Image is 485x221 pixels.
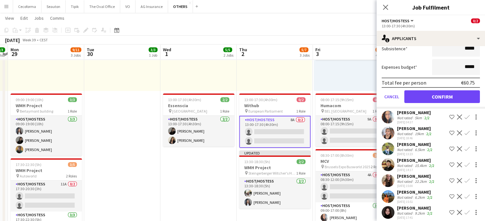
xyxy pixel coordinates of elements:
app-skills-label: 2/2 [429,179,434,184]
span: Wed [163,47,171,52]
span: Autoworld [20,174,37,178]
div: Not rated [397,179,414,184]
span: 8/12 [375,47,386,52]
app-skills-label: 2/2 [429,163,434,168]
div: 3 Jobs [300,53,310,58]
app-card-role: Host/Hostess11A0/217:30-20:30 (3h) [11,181,82,211]
span: 29 [10,50,19,58]
button: Tipik [66,0,84,13]
app-skills-label: 2/2 [427,147,432,152]
div: 5km [414,115,423,120]
app-card-role: Host/Hostess2/213:30-18:30 (5h)[PERSON_NAME][PERSON_NAME] [239,178,311,209]
span: Week 39 [21,38,37,42]
a: Jobs [32,14,46,22]
div: [DATE] 18:46 [397,136,433,140]
div: [PERSON_NAME] [397,189,434,195]
span: 08:30-17:00 (8h30m) [320,153,354,158]
div: 19km [414,131,425,136]
div: [DATE] [5,37,20,43]
div: [DATE] 14:17 [397,168,436,172]
div: CEST [40,38,48,42]
app-skills-label: 2/2 [427,211,432,216]
span: 13:00-17:30 (4h30m) [168,97,201,102]
div: Not rated [397,115,414,120]
span: 3/5 [68,162,77,167]
button: Seauton [41,0,66,13]
div: [DATE] 17:41 [397,216,434,220]
div: 2 Jobs [224,53,233,58]
span: Berlaymont building [20,109,53,114]
div: 3 Jobs [71,53,81,58]
h3: MCV [315,158,387,164]
div: Not rated [397,211,414,216]
span: 1 Role [68,109,77,114]
app-skills-label: 2/2 [426,131,431,136]
span: European Parliament [248,109,283,114]
span: 1 [162,50,171,58]
span: 5/7 [299,47,308,52]
div: Not rated [397,131,414,136]
div: [PERSON_NAME] [397,126,433,131]
div: [DATE] 15:51 [397,200,434,204]
div: [DATE] 13:23 [397,152,434,156]
div: 1 Job [149,53,157,58]
div: Updated [239,150,311,155]
span: Host/Hostess [382,18,409,23]
h3: Essenscia [163,103,234,108]
span: 3/3 [68,97,77,102]
span: 09:00-19:00 (10h) [16,97,43,102]
div: 4 Jobs [376,53,386,58]
span: 13:30-18:30 (5h) [244,159,270,164]
span: 0/2 [297,97,305,102]
span: Jobs [34,15,44,21]
h3: WMH Project [11,168,82,173]
span: Brussels Expo Busworld 2025 [325,164,370,169]
span: 1 Role [372,109,382,114]
div: [DATE] 04:37 [397,120,431,124]
span: 1 Role [220,109,229,114]
app-job-card: 13:00-17:30 (4h30m)0/2Withub European Parliament1 RoleHost/Hostess8A0/213:00-17:30 (4h30m) [239,93,311,148]
div: [DATE] 15:00 [397,184,436,188]
button: OTHERS [168,0,193,13]
span: View [5,15,14,21]
app-job-card: 09:00-19:00 (10h)3/3WMH Project Berlaymont building1 RoleHost/Hostess3/309:00-19:00 (10h)[PERSON_... [11,93,82,156]
div: [PERSON_NAME] [397,173,436,179]
span: Thu [239,47,247,52]
label: Subsistence [382,46,408,52]
button: AG Insurance [136,0,168,13]
h3: WMH Project [11,103,82,108]
a: Edit [18,14,30,22]
div: [PERSON_NAME] [397,205,434,211]
div: 6.2km [414,195,426,200]
span: Comms [50,15,64,21]
span: 17:30-22:30 (5h) [16,162,41,167]
button: VO [120,0,136,13]
app-job-card: 08:00-17:15 (9h15m)0/2Humacom BEL [GEOGRAPHIC_DATA]1 RoleHost/Hostess9A0/208:00-17:15 (9h15m) [315,93,387,147]
h3: Job Fulfilment [377,3,485,11]
span: 0/2 [471,18,480,23]
span: Fri [315,47,320,52]
app-card-role: Host/Hostess4A0/208:30-12:00 (3h30m) [315,171,387,202]
span: 5/5 [223,47,232,52]
div: €60.75 [461,79,475,86]
span: 2/2 [220,97,229,102]
button: The Oval Office [84,0,120,13]
button: Cecoforma [13,0,41,13]
span: 08:00-17:15 (9h15m) [320,97,354,102]
app-job-card: Updated13:30-18:30 (5h)2/2WMH Project Steingerberger Wiltcher's Hotel1 RoleHost/Hostess2/213:30-1... [239,150,311,209]
div: 15.4km [414,163,428,168]
span: 9/11 [70,47,81,52]
button: Cancel [382,90,402,103]
app-card-role: Host/Hostess8A0/213:00-17:30 (4h30m) [239,116,311,148]
app-job-card: 13:00-17:30 (4h30m)2/2Essenscia [GEOGRAPHIC_DATA]1 RoleHost/Hostess2/213:00-17:30 (4h30m)[PERSON_... [163,93,234,147]
h3: Withub [239,103,311,108]
app-card-role: Host/Hostess2/213:00-17:30 (4h30m)[PERSON_NAME][PERSON_NAME] [163,116,234,147]
span: Tue [87,47,94,52]
span: 30 [86,50,94,58]
span: 2 Roles [371,164,382,169]
span: 13:00-17:30 (4h30m) [244,97,277,102]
